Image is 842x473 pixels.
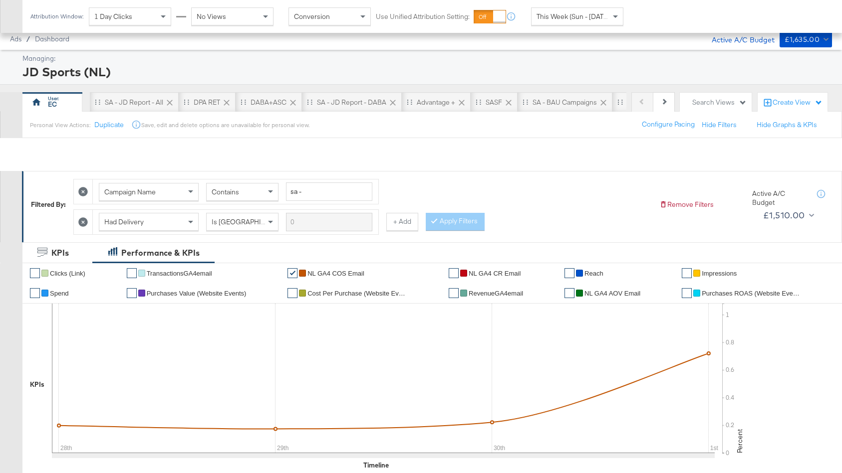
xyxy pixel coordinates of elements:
[48,100,57,109] div: EC
[30,380,44,389] div: KPIs
[702,120,737,130] button: Hide Filters
[184,99,189,105] div: Drag to reorder tab
[194,98,220,107] div: DPA RET
[476,99,481,105] div: Drag to reorder tab
[449,268,459,278] a: ✔
[701,31,775,46] div: Active A/C Budget
[780,31,832,47] button: £1,635.00
[104,187,156,196] span: Campaign Name
[212,217,288,226] span: Is [GEOGRAPHIC_DATA]
[407,99,412,105] div: Drag to reorder tab
[376,12,470,21] label: Use Unified Attribution Setting:
[417,98,455,107] div: Advantage +
[469,270,521,277] span: NL GA4 CR Email
[286,213,372,231] input: Enter a search term
[147,270,212,277] span: TransactionsGA4email
[95,99,100,105] div: Drag to reorder tab
[241,99,246,105] div: Drag to reorder tab
[50,270,85,277] span: Clicks (Link)
[127,268,137,278] a: ✔
[584,270,603,277] span: Reach
[286,182,372,201] input: Enter a search term
[30,268,40,278] a: ✔
[363,461,389,470] div: Timeline
[386,213,418,231] button: + Add
[533,98,597,107] div: SA - BAU Campaigns
[105,98,163,107] div: SA - JD Report - All
[31,200,66,209] div: Filtered By:
[307,270,364,277] span: NL GA4 COS Email
[617,99,623,105] div: Drag to reorder tab
[763,208,805,223] div: £1,510.00
[752,189,807,207] div: Active A/C Budget
[35,35,69,43] a: Dashboard
[30,121,90,129] div: Personal View Actions:
[94,12,132,21] span: 1 Day Clicks
[212,187,239,196] span: Contains
[659,200,714,209] button: Remove Filters
[537,12,611,21] span: This Week (Sun - [DATE])
[469,290,523,297] span: RevenueGA4email
[104,217,144,226] span: Had Delivery
[127,288,137,298] a: ✔
[317,98,386,107] div: SA - JD Report - DABA
[141,121,309,129] div: Save, edit and delete options are unavailable for personal view.
[564,288,574,298] a: ✔
[147,290,247,297] span: Purchases Value (Website Events)
[773,98,823,108] div: Create View
[564,268,574,278] a: ✔
[251,98,286,107] div: DABA+ASC
[21,35,35,43] span: /
[30,13,84,20] div: Attribution Window:
[94,120,124,130] button: Duplicate
[287,288,297,298] a: ✔
[584,290,640,297] span: NL GA4 AOV Email
[486,98,502,107] div: SASF
[294,12,330,21] span: Conversion
[51,247,69,259] div: KPIs
[287,268,297,278] a: ✔
[22,63,830,80] div: JD Sports (NL)
[692,98,747,107] div: Search Views
[50,290,69,297] span: Spend
[10,35,21,43] span: Ads
[682,268,692,278] a: ✔
[702,270,737,277] span: Impressions
[702,290,802,297] span: Purchases ROAS (Website Events)
[635,116,702,134] button: Configure Pacing
[22,54,830,63] div: Managing:
[682,288,692,298] a: ✔
[735,429,744,453] text: Percent
[307,290,407,297] span: Cost Per Purchase (Website Events)
[785,33,820,46] div: £1,635.00
[30,288,40,298] a: ✔
[523,99,528,105] div: Drag to reorder tab
[449,288,459,298] a: ✔
[757,120,817,130] button: Hide Graphs & KPIs
[121,247,200,259] div: Performance & KPIs
[307,99,312,105] div: Drag to reorder tab
[759,207,816,223] button: £1,510.00
[197,12,226,21] span: No Views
